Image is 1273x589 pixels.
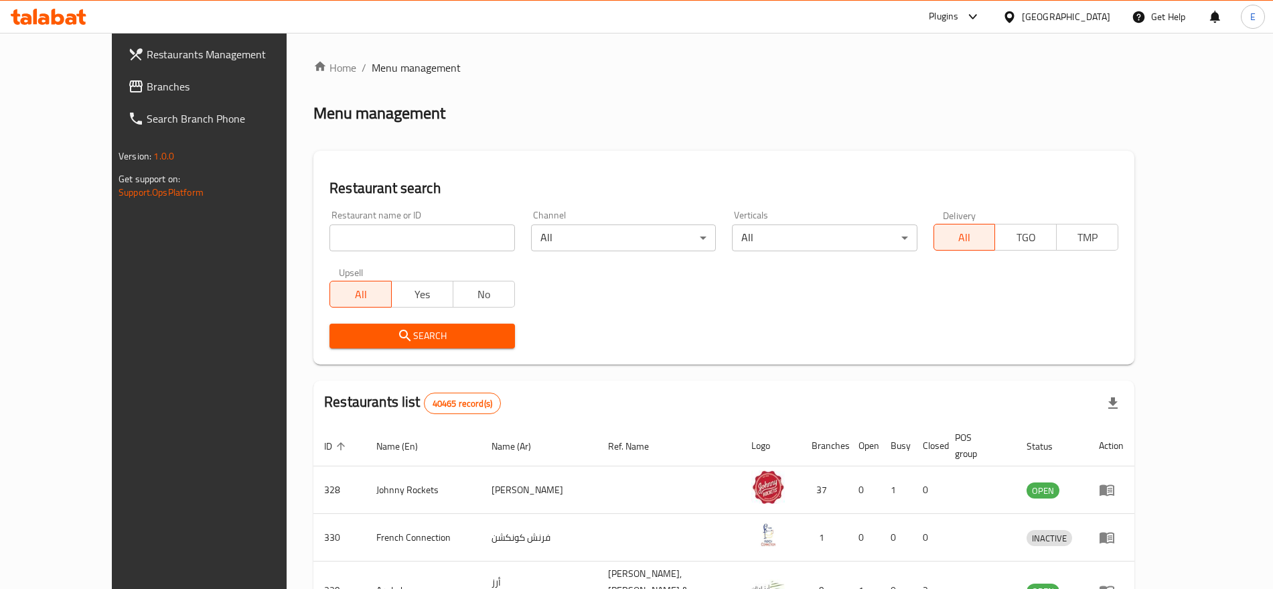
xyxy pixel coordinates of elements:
span: Status [1027,438,1070,454]
span: Get support on: [119,170,180,188]
td: 0 [848,514,880,562]
th: Logo [741,426,801,466]
td: 0 [880,514,912,562]
div: All [531,224,716,251]
h2: Restaurant search [329,178,1118,198]
span: Branches [147,78,313,94]
a: Restaurants Management [117,38,324,70]
span: Search Branch Phone [147,111,313,127]
span: Ref. Name [608,438,666,454]
div: Menu [1099,529,1124,545]
td: 0 [848,466,880,514]
button: Search [329,324,514,348]
div: All [732,224,917,251]
td: Johnny Rockets [366,466,481,514]
span: Name (En) [376,438,435,454]
td: 1 [880,466,912,514]
button: All [933,224,996,251]
td: 328 [313,466,366,514]
span: All [335,285,386,304]
td: [PERSON_NAME] [481,466,597,514]
span: E [1250,9,1256,24]
span: All [940,228,990,247]
span: 1.0.0 [153,147,174,165]
span: Version: [119,147,151,165]
th: Closed [912,426,944,466]
td: 37 [801,466,848,514]
span: Menu management [372,60,461,76]
label: Delivery [943,210,976,220]
th: Busy [880,426,912,466]
h2: Restaurants list [324,392,501,414]
div: Plugins [929,9,958,25]
td: 0 [912,466,944,514]
th: Branches [801,426,848,466]
span: Restaurants Management [147,46,313,62]
span: 40465 record(s) [425,397,500,410]
div: Total records count [424,393,501,414]
span: Search [340,328,504,344]
h2: Menu management [313,103,445,124]
span: ID [324,438,350,454]
img: Johnny Rockets [751,470,785,504]
nav: breadcrumb [313,60,1134,76]
a: Home [313,60,356,76]
th: Action [1088,426,1134,466]
div: Menu [1099,482,1124,498]
span: TMP [1062,228,1113,247]
td: French Connection [366,514,481,562]
div: [GEOGRAPHIC_DATA] [1022,9,1110,24]
span: INACTIVE [1027,531,1072,546]
span: TGO [1000,228,1051,247]
button: TMP [1056,224,1118,251]
a: Support.OpsPlatform [119,184,204,201]
button: TGO [994,224,1057,251]
input: Search for restaurant name or ID.. [329,224,514,251]
td: فرنش كونكشن [481,514,597,562]
div: Export file [1097,387,1129,419]
button: All [329,281,392,308]
button: No [453,281,515,308]
button: Yes [391,281,453,308]
span: No [459,285,510,304]
span: OPEN [1027,483,1059,499]
td: 0 [912,514,944,562]
li: / [362,60,366,76]
span: Yes [397,285,448,304]
div: OPEN [1027,482,1059,499]
span: Name (Ar) [492,438,548,454]
label: Upsell [339,267,364,277]
th: Open [848,426,880,466]
span: POS group [955,430,1000,462]
img: French Connection [751,518,785,551]
td: 330 [313,514,366,562]
a: Branches [117,70,324,103]
td: 1 [801,514,848,562]
a: Search Branch Phone [117,103,324,135]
